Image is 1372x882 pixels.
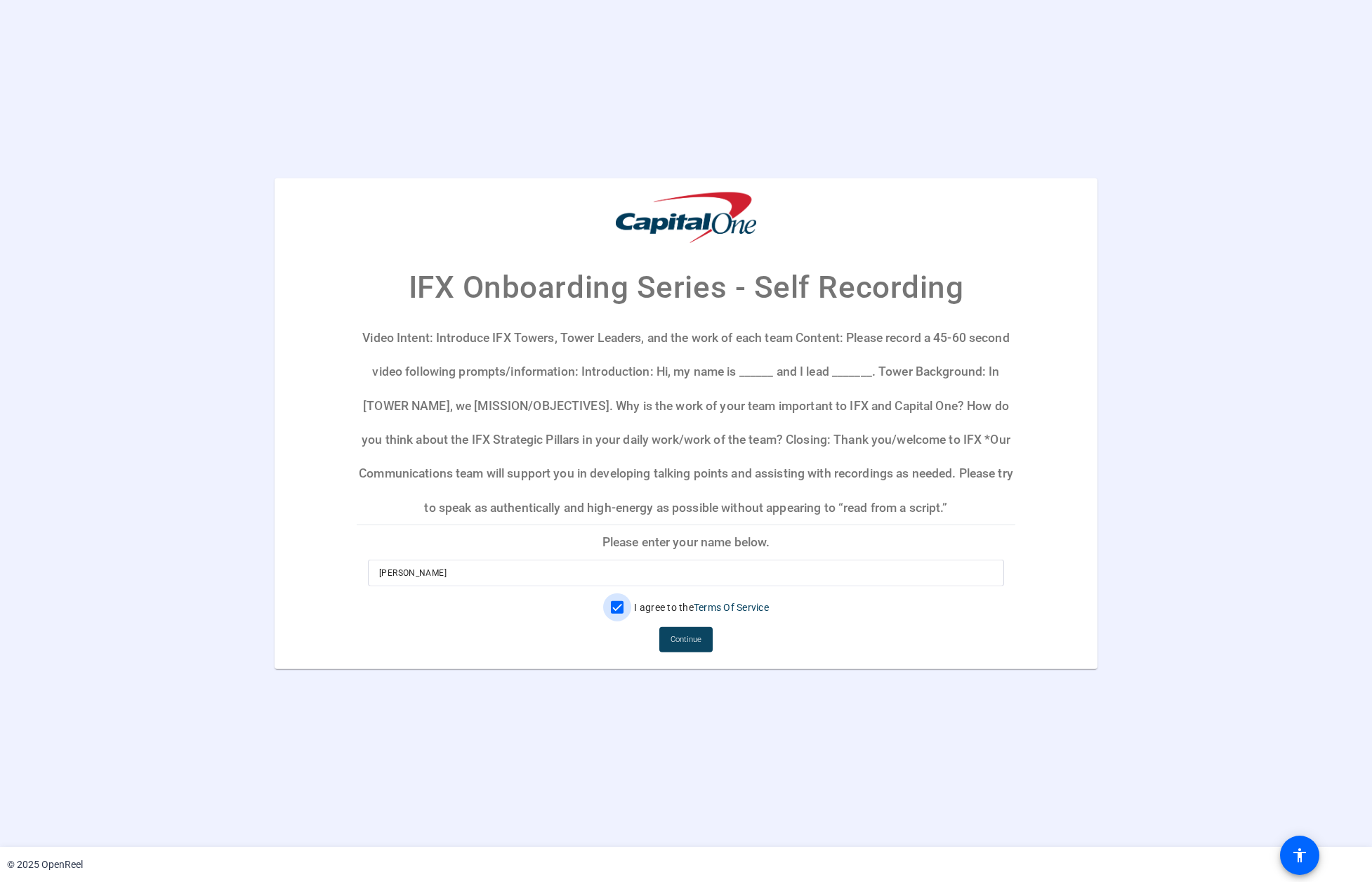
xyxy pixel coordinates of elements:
input: Enter your name [379,564,993,581]
label: I agree to the [631,600,769,614]
mat-icon: accessibility [1291,847,1308,864]
div: © 2025 OpenReel [7,857,83,872]
span: Continue [671,628,701,650]
p: Video Intent: Introduce IFX Towers, Tower Leaders, and the work of each team Content: Please reco... [357,321,1015,525]
p: Please enter your name below. [357,525,1015,559]
p: IFX Onboarding Series - Self Recording [409,264,964,310]
a: Terms Of Service [694,601,769,612]
button: Continue [659,626,713,652]
img: company-logo [616,192,756,243]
